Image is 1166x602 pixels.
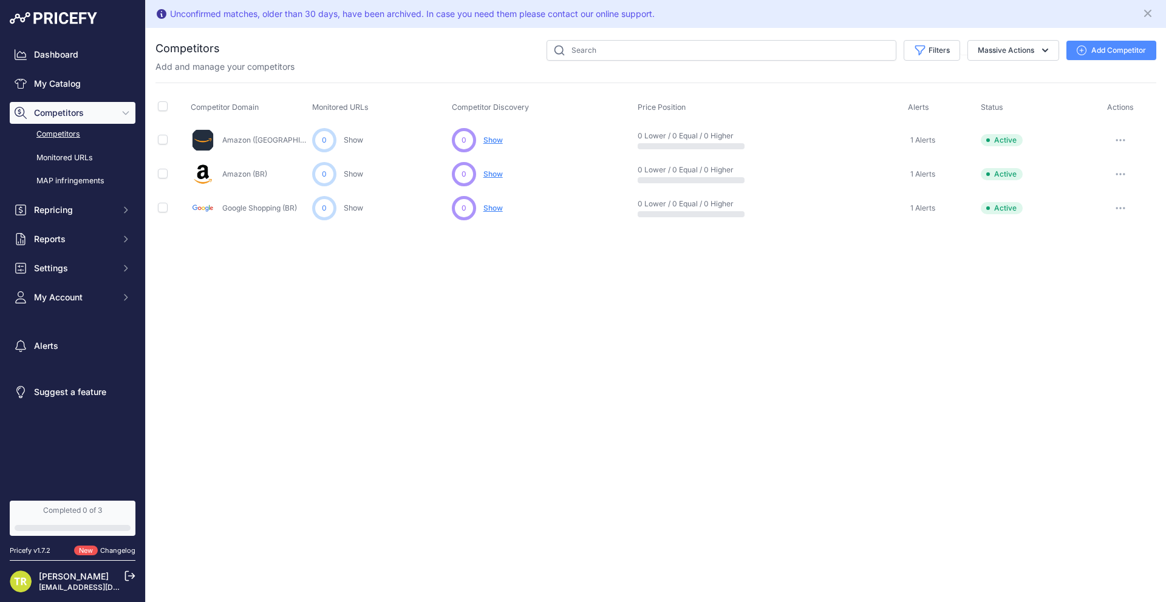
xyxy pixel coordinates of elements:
div: Pricefy v1.7.2 [10,546,50,556]
span: Active [981,134,1023,146]
span: Competitor Domain [191,103,259,112]
span: 0 [322,169,327,180]
span: 1 Alerts [910,135,935,145]
span: 1 Alerts [910,203,935,213]
span: 0 [462,169,466,180]
a: [EMAIL_ADDRESS][DOMAIN_NAME] [39,583,166,592]
a: MAP infringements [10,171,135,192]
span: Active [981,202,1023,214]
span: 1 Alerts [910,169,935,179]
button: Settings [10,257,135,279]
button: My Account [10,286,135,308]
a: My Catalog [10,73,135,95]
span: 0 [322,135,327,146]
a: [PERSON_NAME] [39,571,109,581]
span: Status [981,103,1003,112]
p: Add and manage your competitors [155,61,295,73]
span: 0 [462,203,466,214]
button: Add Competitor [1066,41,1156,60]
a: Changelog [100,546,135,555]
a: Monitored URLs [10,147,135,169]
a: Google Shopping (BR) [222,203,297,212]
span: Repricing [34,204,114,216]
a: Amazon ([GEOGRAPHIC_DATA]) [222,135,332,144]
span: Competitor Discovery [452,103,529,112]
span: Price Position [638,103,686,112]
button: Close [1142,5,1156,19]
a: Show [344,169,363,178]
a: Suggest a feature [10,381,135,403]
button: Repricing [10,199,135,221]
h2: Competitors [155,40,220,57]
a: Amazon (BR) [222,169,267,178]
a: 1 Alerts [908,168,935,180]
button: Massive Actions [967,40,1059,61]
nav: Sidebar [10,44,135,486]
span: 0 [322,203,327,214]
span: Reports [34,233,114,245]
span: Competitors [34,107,114,119]
span: Settings [34,262,114,274]
span: Actions [1107,103,1134,112]
a: Show [344,135,363,144]
a: Show [344,203,363,212]
img: Pricefy Logo [10,12,97,24]
a: Completed 0 of 3 [10,501,135,536]
span: Show [483,203,503,213]
button: Competitors [10,102,135,124]
a: Competitors [10,124,135,145]
a: 1 Alerts [908,134,935,146]
p: 0 Lower / 0 Equal / 0 Higher [638,131,715,141]
a: Dashboard [10,44,135,66]
span: Monitored URLs [312,103,369,112]
button: Reports [10,228,135,250]
p: 0 Lower / 0 Equal / 0 Higher [638,165,715,175]
span: New [74,546,98,556]
span: My Account [34,291,114,303]
div: Unconfirmed matches, older than 30 days, have been archived. In case you need them please contact... [170,8,655,20]
input: Search [547,40,896,61]
button: Filters [904,40,960,61]
span: Active [981,168,1023,180]
span: Show [483,169,503,179]
span: 0 [462,135,466,146]
p: 0 Lower / 0 Equal / 0 Higher [638,199,715,209]
a: 1 Alerts [908,202,935,214]
div: Completed 0 of 3 [15,506,131,515]
span: Alerts [908,103,929,112]
span: Show [483,135,503,145]
a: Alerts [10,335,135,357]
